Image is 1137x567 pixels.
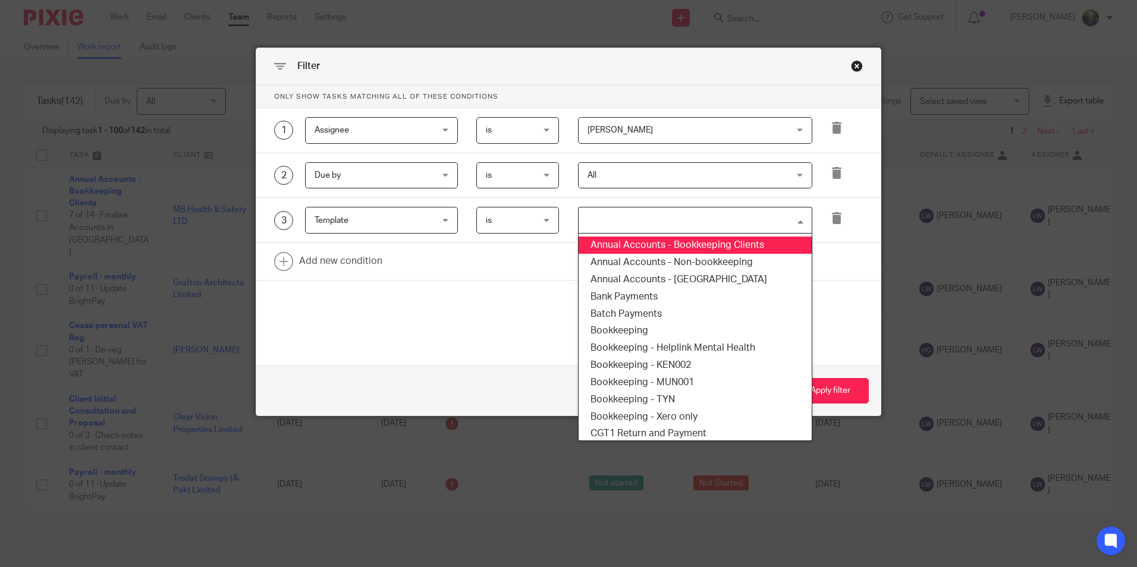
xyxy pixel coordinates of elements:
[579,305,812,323] li: Batch Payments
[274,121,293,140] div: 1
[579,288,812,305] li: Bank Payments
[274,211,293,230] div: 3
[486,126,492,134] span: is
[579,408,812,426] li: Bookkeeping - Xero only
[588,171,596,179] span: All
[297,61,320,71] span: Filter
[588,126,653,134] span: [PERSON_NAME]
[851,60,863,72] div: Close this dialog window
[274,166,293,185] div: 2
[579,391,812,408] li: Bookkeeping - TYN
[579,237,812,254] li: Annual Accounts - Bookkeeping Clients
[315,171,341,179] span: Due by
[579,339,812,357] li: Bookkeeping - Helplink Mental Health
[579,425,812,442] li: CGT1 Return and Payment
[792,378,869,404] button: Apply filter
[486,216,492,225] span: is
[579,271,812,288] li: Annual Accounts - [GEOGRAPHIC_DATA]
[578,207,812,234] div: Search for option
[315,126,349,134] span: Assignee
[256,86,881,108] p: Only show tasks matching all of these conditions
[579,254,812,271] li: Annual Accounts - Non-bookkeeping
[579,374,812,391] li: Bookkeeping - MUN001
[486,171,492,179] span: is
[315,216,348,225] span: Template
[579,357,812,374] li: Bookkeeping - KEN002
[580,210,805,231] input: Search for option
[579,322,812,339] li: Bookkeeping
